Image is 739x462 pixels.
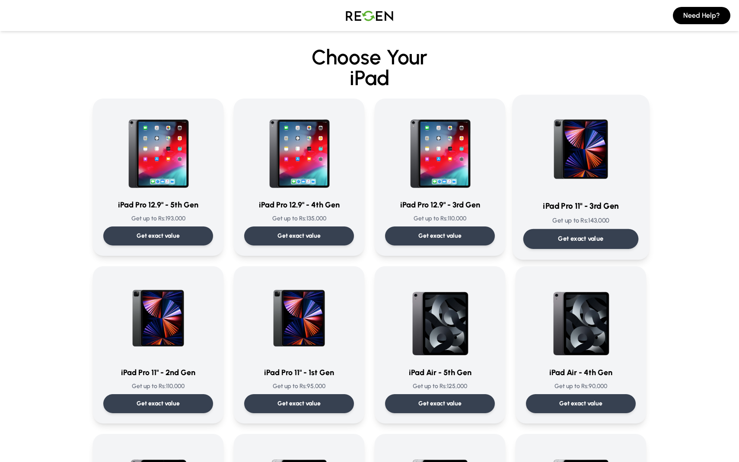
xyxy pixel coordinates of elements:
p: Get up to Rs: 95,000 [244,382,354,391]
img: iPad Air - 5th Generation (2022) [398,277,481,360]
img: iPad Pro 11-inch - 2nd Generation (2020) [117,277,200,360]
h3: iPad Air - 4th Gen [526,366,636,379]
p: Get up to Rs: 135,000 [244,214,354,223]
p: Get exact value [137,232,180,240]
img: iPad Pro 12.9-inch - 4th Generation (2020) [258,109,341,192]
h3: iPad Pro 11" - 3rd Gen [523,200,639,213]
span: iPad [46,67,693,88]
img: Logo [339,3,400,28]
img: iPad Pro 12.9-inch - 3rd Generation (2018) [398,109,481,192]
p: Get exact value [277,232,321,240]
span: Choose Your [312,45,427,70]
img: iPad Pro 11-inch - 1st Generation (2018) [258,277,341,360]
img: iPad Air - 4th Generation (2020) [539,277,622,360]
h3: iPad Pro 12.9" - 3rd Gen [385,199,495,211]
p: Get exact value [558,234,604,243]
p: Get up to Rs: 110,000 [103,382,213,391]
p: Get up to Rs: 110,000 [385,214,495,223]
p: Get exact value [559,399,602,408]
p: Get up to Rs: 125,000 [385,382,495,391]
p: Get up to Rs: 143,000 [523,216,639,225]
h3: iPad Air - 5th Gen [385,366,495,379]
p: Get exact value [418,399,462,408]
h3: iPad Pro 12.9" - 4th Gen [244,199,354,211]
p: Get up to Rs: 90,000 [526,382,636,391]
p: Get exact value [418,232,462,240]
p: Get up to Rs: 193,000 [103,214,213,223]
img: iPad Pro 12.9-inch - 5th Generation (2021) [117,109,200,192]
img: iPad Pro 11-inch - 3rd Generation (2021) [537,105,624,193]
h3: iPad Pro 11" - 2nd Gen [103,366,213,379]
h3: iPad Pro 12.9" - 5th Gen [103,199,213,211]
button: Need Help? [673,7,730,24]
p: Get exact value [137,399,180,408]
h3: iPad Pro 11" - 1st Gen [244,366,354,379]
p: Get exact value [277,399,321,408]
